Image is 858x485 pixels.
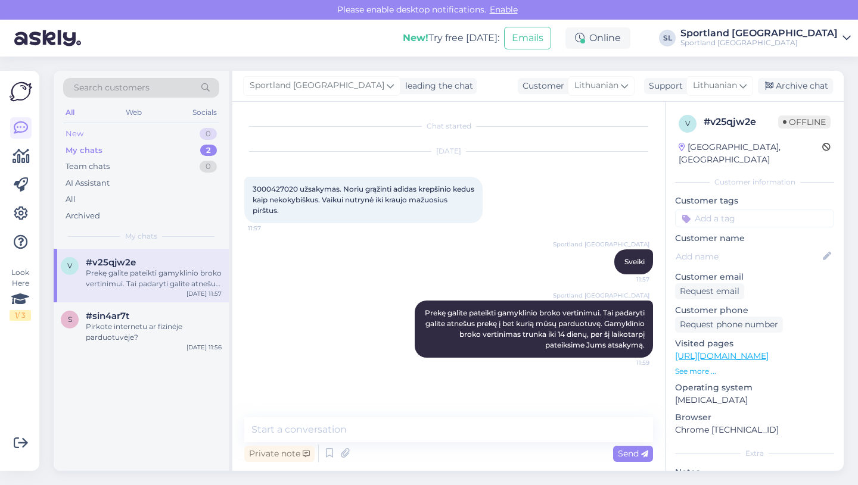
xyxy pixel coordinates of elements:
[403,32,428,43] b: New!
[676,250,820,263] input: Add name
[675,283,744,299] div: Request email
[66,210,100,222] div: Archived
[86,321,222,343] div: Pirkote internetu ar fizinėje parduotuvėje?
[675,411,834,424] p: Browser
[186,289,222,298] div: [DATE] 11:57
[186,343,222,352] div: [DATE] 11:56
[10,267,31,321] div: Look Here
[68,315,72,324] span: s
[248,224,293,233] span: 11:57
[63,105,77,120] div: All
[553,240,649,249] span: Sportland [GEOGRAPHIC_DATA]
[67,261,72,270] span: v
[10,310,31,321] div: 1 / 3
[675,232,834,245] p: Customer name
[680,29,851,48] a: Sportland [GEOGRAPHIC_DATA]Sportland [GEOGRAPHIC_DATA]
[675,394,834,406] p: [MEDICAL_DATA]
[66,193,76,205] div: All
[86,311,129,321] span: #sin4ar7t
[425,308,646,349] span: Prekę galite pateikti gamyklinio broko vertinimui. Tai padaryti galite atnešus prekę į bet kurią ...
[504,27,551,49] button: Emails
[74,82,150,94] span: Search customers
[200,161,217,173] div: 0
[605,358,649,367] span: 11:59
[10,80,32,103] img: Askly Logo
[675,209,834,227] input: Add a tag
[565,27,630,49] div: Online
[675,424,834,436] p: Chrome [TECHNICAL_ID]
[86,257,136,268] span: #v25qjw2e
[123,105,144,120] div: Web
[253,184,476,215] span: 3000427020 užsakymas. Noriu grąžinti adidas krepšinio kedus kaip nekokybiškus. Vaikui nutrynė iki...
[553,291,649,300] span: Sportland [GEOGRAPHIC_DATA]
[679,141,822,166] div: [GEOGRAPHIC_DATA], [GEOGRAPHIC_DATA]
[66,145,102,157] div: My chats
[675,271,834,283] p: Customer email
[675,177,834,187] div: Customer information
[605,275,649,284] span: 11:57
[675,448,834,459] div: Extra
[675,195,834,207] p: Customer tags
[693,79,737,92] span: Lithuanian
[704,115,778,129] div: # v25qjw2e
[675,466,834,478] p: Notes
[675,304,834,317] p: Customer phone
[190,105,219,120] div: Socials
[675,366,834,377] p: See more ...
[403,31,499,45] div: Try free [DATE]:
[675,317,783,333] div: Request phone number
[250,79,384,92] span: Sportland [GEOGRAPHIC_DATA]
[644,80,683,92] div: Support
[66,128,83,140] div: New
[244,146,653,157] div: [DATE]
[66,177,110,189] div: AI Assistant
[624,257,645,266] span: Sveiki
[618,448,648,459] span: Send
[659,30,676,46] div: SL
[66,161,110,173] div: Team chats
[758,78,833,94] div: Archive chat
[675,337,834,350] p: Visited pages
[200,145,217,157] div: 2
[518,80,564,92] div: Customer
[574,79,618,92] span: Lithuanian
[125,231,157,242] span: My chats
[244,121,653,132] div: Chat started
[685,119,690,128] span: v
[680,38,838,48] div: Sportland [GEOGRAPHIC_DATA]
[680,29,838,38] div: Sportland [GEOGRAPHIC_DATA]
[675,351,769,361] a: [URL][DOMAIN_NAME]
[200,128,217,140] div: 0
[778,115,831,129] span: Offline
[244,446,315,462] div: Private note
[400,80,473,92] div: leading the chat
[486,4,521,15] span: Enable
[675,381,834,394] p: Operating system
[86,268,222,289] div: Prekę galite pateikti gamyklinio broko vertinimui. Tai padaryti galite atnešus prekę į bet kurią ...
